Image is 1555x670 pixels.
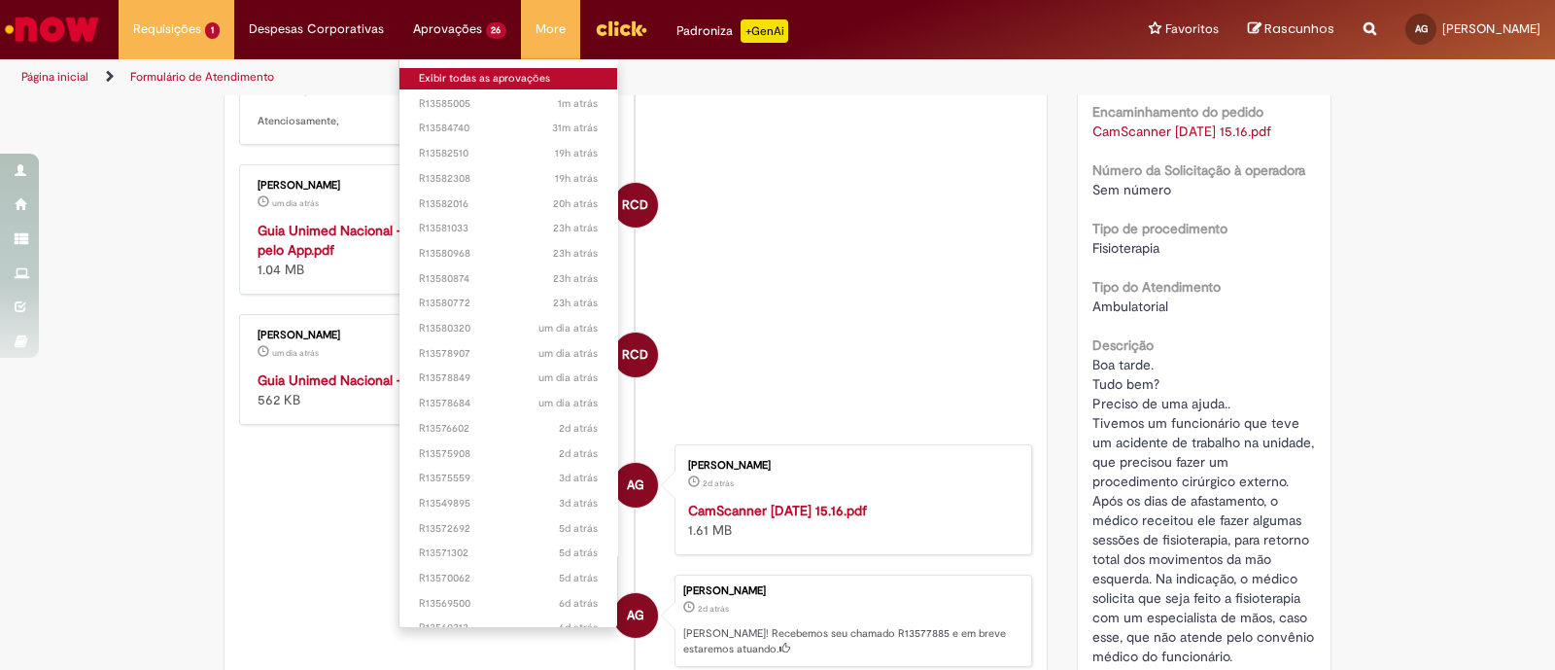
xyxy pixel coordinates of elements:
[613,463,658,508] div: Aislan Ribeiro Gomes
[399,518,618,540] a: Aberto R13572692 :
[419,96,599,112] span: R13585005
[553,221,598,235] time: 30/09/2025 11:47:20
[553,196,598,211] span: 20h atrás
[555,171,598,186] time: 30/09/2025 15:25:42
[1092,103,1263,121] b: Encaminhamento do pedido
[258,222,562,259] strong: Guia Unimed Nacional - Como solicitar reembolso pelo App.pdf
[205,22,220,39] span: 1
[1092,161,1305,179] b: Número da Solicitação à operadora
[413,19,482,39] span: Aprovações
[559,546,598,560] span: 5d atrás
[559,571,598,585] time: 26/09/2025 11:18:48
[419,446,599,462] span: R13575908
[741,19,788,43] p: +GenAi
[613,183,658,228] div: Rodrigo Camilo Dos Santos
[698,603,729,615] span: 2d atrás
[399,368,618,389] a: Aberto R13578849 :
[419,571,599,586] span: R13570062
[1092,278,1221,296] b: Tipo do Atendimento
[399,243,618,264] a: Aberto R13580968 :
[1092,298,1168,315] span: Ambulatorial
[419,546,599,561] span: R13571302
[676,19,788,43] div: Padroniza
[553,271,598,286] time: 30/09/2025 11:26:38
[559,596,598,611] span: 6d atrás
[419,321,599,336] span: R13580320
[536,19,566,39] span: More
[552,121,598,135] span: 31m atrás
[627,462,644,509] span: AG
[538,346,598,361] span: um dia atrás
[595,14,647,43] img: click_logo_yellow_360x200.png
[399,68,618,89] a: Exibir todas as aprovações
[399,593,618,615] a: Aberto R13569500 :
[419,221,599,236] span: R13581033
[399,543,618,564] a: Aberto R13571302 :
[258,221,581,279] div: 1.04 MB
[399,443,618,465] a: Aberto R13575908 :
[622,182,648,229] span: RCD
[419,121,599,136] span: R13584740
[419,346,599,362] span: R13578907
[703,477,734,489] time: 29/09/2025 15:46:10
[419,421,599,437] span: R13576602
[555,146,598,160] span: 19h atrás
[399,418,618,440] a: Aberto R13576602 :
[538,370,598,385] span: um dia atrás
[258,330,581,341] div: [PERSON_NAME]
[272,347,319,359] time: 29/09/2025 17:10:53
[272,347,319,359] span: um dia atrás
[622,332,648,378] span: RCD
[419,620,599,636] span: R13569313
[419,496,599,511] span: R13549895
[399,568,618,589] a: Aberto R13570062 :
[419,271,599,287] span: R13580874
[559,421,598,436] time: 29/09/2025 12:32:34
[559,471,598,485] span: 3d atrás
[272,197,319,209] span: um dia atrás
[419,196,599,212] span: R13582016
[399,343,618,365] a: Aberto R13578907 :
[553,246,598,261] span: 23h atrás
[553,271,598,286] span: 23h atrás
[419,246,599,262] span: R13580968
[133,19,201,39] span: Requisições
[559,471,598,485] time: 29/09/2025 10:06:38
[1442,20,1540,37] span: [PERSON_NAME]
[419,171,599,187] span: R13582308
[1092,123,1271,140] a: Download de CamScanner 29-09-2025 15.16.pdf
[538,321,598,335] time: 30/09/2025 10:07:03
[21,69,88,85] a: Página inicial
[683,585,1021,597] div: [PERSON_NAME]
[698,603,729,615] time: 29/09/2025 15:46:13
[1092,220,1227,237] b: Tipo de procedimento
[399,218,618,239] a: Aberto R13581033 :
[419,596,599,612] span: R13569500
[627,592,644,639] span: AG
[399,194,618,215] a: Aberto R13582016 :
[1165,19,1219,39] span: Favoritos
[419,471,599,486] span: R13575559
[258,180,581,192] div: [PERSON_NAME]
[613,333,658,377] div: Rodrigo Camilo Dos Santos
[559,596,598,611] time: 26/09/2025 09:50:01
[559,521,598,536] time: 27/09/2025 09:21:45
[555,171,598,186] span: 19h atrás
[688,460,1012,472] div: [PERSON_NAME]
[399,268,618,290] a: Aberto R13580874 :
[553,296,598,310] span: 23h atrás
[15,59,1022,95] ul: Trilhas de página
[553,246,598,261] time: 30/09/2025 11:38:25
[538,396,598,410] span: um dia atrás
[399,318,618,339] a: Aberto R13580320 :
[1092,336,1154,354] b: Descrição
[553,196,598,211] time: 30/09/2025 14:44:02
[553,221,598,235] span: 23h atrás
[239,575,1032,668] li: Aislan Ribeiro Gomes
[688,501,1012,540] div: 1.61 MB
[555,146,598,160] time: 30/09/2025 15:46:37
[419,396,599,411] span: R13578684
[559,496,598,511] span: 3d atrás
[559,521,598,536] span: 5d atrás
[419,370,599,386] span: R13578849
